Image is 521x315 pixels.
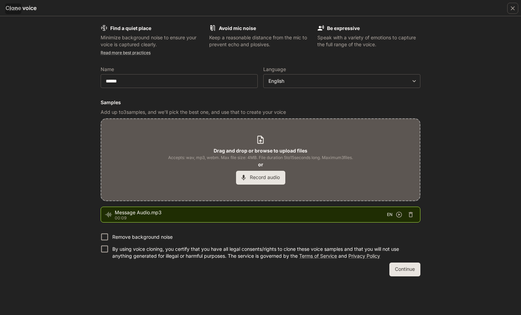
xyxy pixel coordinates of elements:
[101,34,204,48] p: Minimize background noise to ensure your voice is captured clearly.
[258,161,263,167] b: or
[101,109,420,116] p: Add up to 3 samples, and we'll pick the best one, and use that to create your voice
[317,34,420,48] p: Speak with a variety of emotions to capture the full range of the voice.
[263,67,286,72] p: Language
[299,253,337,259] a: Terms of Service
[327,25,360,31] b: Be expressive
[214,148,307,154] b: Drag and drop or browse to upload files
[219,25,256,31] b: Avoid mic noise
[115,216,387,220] p: 00:09
[101,50,151,55] a: Read more best practices
[101,67,114,72] p: Name
[389,263,420,276] button: Continue
[387,211,392,218] span: EN
[268,78,409,85] div: English
[348,253,380,259] a: Privacy Policy
[168,154,353,161] span: Accepts: wav, mp3, webm. Max file size: 4MB. File duration 5 to 15 seconds long. Maximum 3 files.
[101,99,420,106] h6: Samples
[110,25,151,31] b: Find a quiet place
[209,34,312,48] p: Keep a reasonable distance from the mic to prevent echo and plosives.
[115,209,387,216] span: Message Audio.mp3
[264,78,420,85] div: English
[112,234,173,240] p: Remove background noise
[112,246,415,259] p: By using voice cloning, you certify that you have all legal consents/rights to clone these voice ...
[236,171,285,185] button: Record audio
